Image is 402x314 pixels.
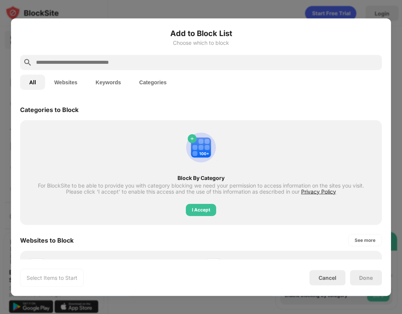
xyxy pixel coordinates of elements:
div: Cancel [319,275,336,281]
button: Categories [130,74,176,90]
div: I Accept [192,206,210,213]
div: Block By Category [34,175,368,181]
div: For BlockSite to be able to provide you with category blocking we need your permission to access ... [34,182,368,194]
span: Privacy Policy [301,188,336,194]
div: Done [359,275,373,281]
div: Select Items to Start [27,274,77,281]
button: Websites [45,74,86,90]
button: Keywords [86,74,130,90]
button: All [20,74,45,90]
img: search.svg [23,58,32,67]
div: Choose which to block [20,39,382,46]
img: category-add.svg [183,129,219,166]
h6: Add to Block List [20,27,382,39]
div: Categories to Block [20,106,79,113]
div: See more [355,236,375,244]
div: Websites to Block [20,236,74,244]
